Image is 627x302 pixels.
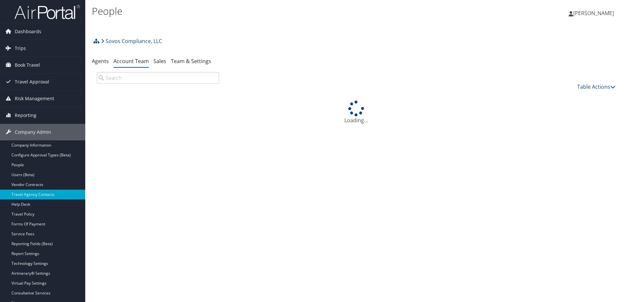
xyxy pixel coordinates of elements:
a: Agents [92,58,109,65]
span: [PERSON_NAME] [573,10,614,17]
a: Team & Settings [171,58,211,65]
span: Book Travel [15,57,40,73]
input: Search [97,72,219,84]
img: airportal-logo.png [14,4,80,20]
span: Reporting [15,107,36,124]
span: Travel Approval [15,74,49,90]
a: Sales [153,58,166,65]
span: Dashboards [15,23,41,40]
h1: People [92,4,444,18]
span: Trips [15,40,26,57]
a: [PERSON_NAME] [569,3,620,23]
a: Sovos Compliance, LLC [101,35,162,48]
span: Company Admin [15,124,51,140]
div: Loading... [92,101,620,124]
span: Risk Management [15,90,54,107]
a: Account Team [113,58,149,65]
a: Table Actions [577,83,616,90]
